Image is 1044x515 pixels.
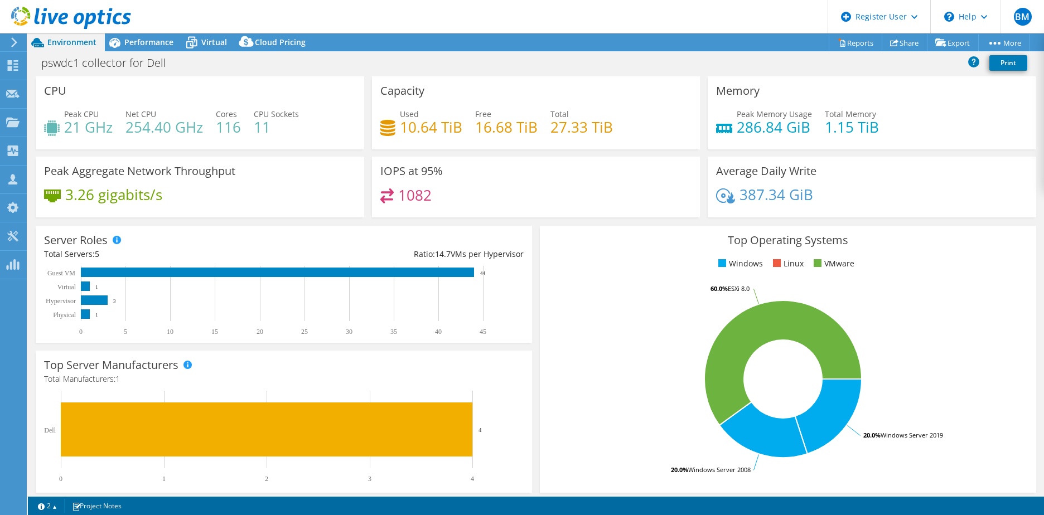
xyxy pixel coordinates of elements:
text: 15 [211,328,218,336]
span: Peak CPU [64,109,99,119]
li: Windows [716,257,763,270]
li: Linux [770,257,804,270]
h4: 10.64 TiB [400,121,462,133]
text: Hypervisor [46,297,76,305]
text: 1 [162,475,166,483]
text: 4 [478,426,482,433]
span: Performance [124,37,173,47]
span: Used [400,109,419,119]
h4: 11 [254,121,299,133]
li: VMware [811,257,854,270]
text: Virtual [57,283,76,291]
span: 14.7 [435,249,451,259]
span: Cores [216,109,237,119]
text: 10 [167,328,173,336]
text: 1 [95,284,98,290]
text: 0 [59,475,62,483]
h3: IOPS at 95% [380,165,443,177]
text: 0 [79,328,83,336]
h4: 254.40 GHz [125,121,203,133]
span: Total Memory [825,109,876,119]
text: Physical [53,311,76,319]
span: Total [550,109,569,119]
h1: pswdc1 collector for Dell [36,57,183,69]
span: 1 [115,373,120,384]
text: 35 [390,328,397,336]
span: CPU Sockets [254,109,299,119]
h3: Capacity [380,85,424,97]
a: Project Notes [64,499,129,513]
span: BM [1014,8,1032,26]
h4: 116 [216,121,241,133]
text: 2 [265,475,268,483]
a: More [978,34,1030,51]
text: 45 [480,328,486,336]
text: 3 [113,298,116,304]
tspan: 60.0% [710,284,728,293]
span: Virtual [201,37,227,47]
span: Net CPU [125,109,156,119]
div: Total Servers: [44,248,284,260]
h3: Memory [716,85,760,97]
text: 4 [471,475,474,483]
h3: Server Roles [44,234,108,246]
tspan: Windows Server 2008 [688,465,751,474]
a: Share [882,34,927,51]
h4: 27.33 TiB [550,121,613,133]
a: 2 [30,499,65,513]
a: Reports [829,34,882,51]
text: Guest VM [47,269,75,277]
span: Free [475,109,491,119]
span: Cloud Pricing [255,37,306,47]
h3: Top Server Manufacturers [44,359,178,371]
a: Export [927,34,979,51]
h4: 21 GHz [64,121,113,133]
tspan: Windows Server 2019 [881,431,943,439]
text: 44 [480,270,486,276]
h4: Total Manufacturers: [44,373,524,385]
a: Print [989,55,1027,71]
text: 5 [124,328,127,336]
h3: Average Daily Write [716,165,816,177]
h4: 1.15 TiB [825,121,879,133]
h3: Top Operating Systems [548,234,1028,246]
h4: 387.34 GiB [739,188,813,201]
svg: \n [944,12,954,22]
h3: CPU [44,85,66,97]
text: 3 [368,475,371,483]
span: Peak Memory Usage [737,109,812,119]
div: Ratio: VMs per Hypervisor [284,248,524,260]
h4: 1082 [398,189,432,201]
text: 1 [95,312,98,318]
tspan: 20.0% [671,465,688,474]
span: 5 [95,249,99,259]
text: Dell [44,426,56,434]
h3: Peak Aggregate Network Throughput [44,165,235,177]
span: Environment [47,37,96,47]
tspan: 20.0% [863,431,881,439]
text: 20 [257,328,263,336]
text: 25 [301,328,308,336]
h4: 16.68 TiB [475,121,538,133]
tspan: ESXi 8.0 [728,284,750,293]
text: 30 [346,328,352,336]
text: 40 [435,328,442,336]
h4: 3.26 gigabits/s [65,188,162,201]
h4: 286.84 GiB [737,121,812,133]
